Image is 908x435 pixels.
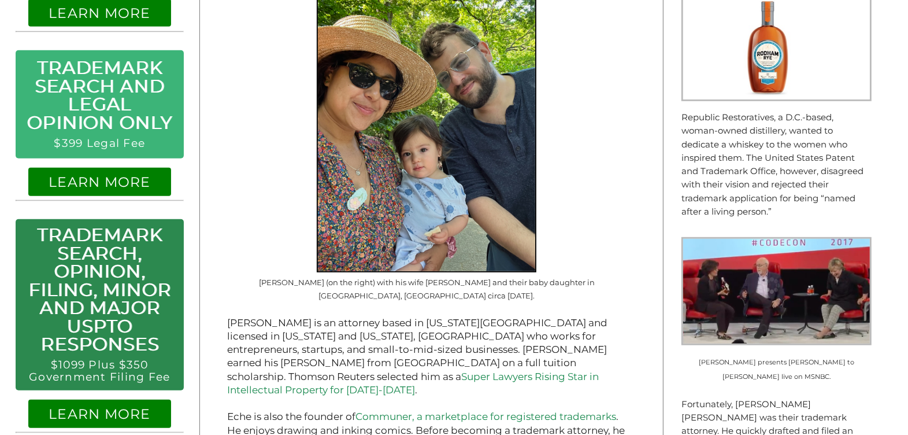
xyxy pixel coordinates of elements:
[28,224,171,355] a: Trademark Search, Opinion, Filing, Minor and Major USPTO Responses
[49,174,151,190] a: LEARN MORE
[29,358,170,384] a: $1099 Plus $350 Government Filing Fee
[49,405,151,422] a: LEARN MORE
[355,411,616,422] a: Communer, a marketplace for registered trademarks
[227,316,627,397] p: [PERSON_NAME] is an attorney based in [US_STATE][GEOGRAPHIC_DATA] and licensed in [US_STATE] and ...
[54,137,146,150] a: $399 Legal Fee
[49,5,151,21] a: LEARN MORE
[699,358,854,381] small: [PERSON_NAME] presents [PERSON_NAME] to [PERSON_NAME] live on MSNBC.
[27,57,172,133] a: Trademark Search and Legal Opinion Only
[681,237,872,345] img: Hillary is presented with Rodham Rye on MSNBC
[681,110,872,218] p: Republic Restoratives, a D.C.-based, woman-owned distillery, wanted to dedicate a whiskey to the ...
[227,371,599,396] a: Super Lawyers Rising Star in Intellectual Property for [DATE]-[DATE]
[227,276,627,303] figcaption: [PERSON_NAME] (on the right) with his wife [PERSON_NAME] and their baby daughter in [GEOGRAPHIC_D...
